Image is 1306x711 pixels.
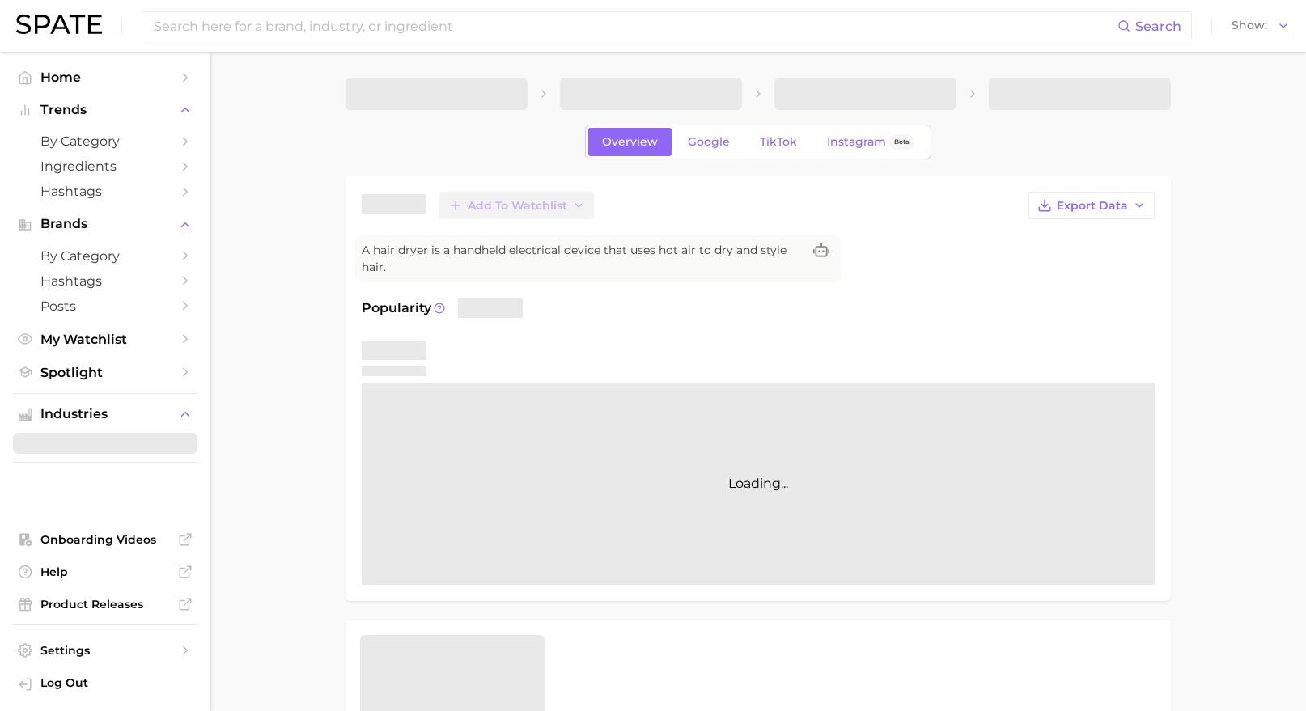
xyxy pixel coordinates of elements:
a: My Watchlist [13,327,197,352]
a: Settings [13,638,197,662]
a: TikTok [746,128,811,156]
a: Spotlight [13,360,197,385]
span: Search [1135,19,1181,34]
span: Settings [40,643,170,658]
span: Google [688,135,730,149]
a: Log out. Currently logged in with e-mail cassandra@mykitsch.com. [13,671,197,698]
span: Instagram [827,135,886,149]
div: Loading... [362,383,1155,585]
a: Overview [588,128,672,156]
span: Posts [40,298,170,314]
button: Industries [13,402,197,426]
img: SPATE [16,15,102,34]
a: Hashtags [13,269,197,294]
a: Home [13,65,197,90]
span: Home [40,70,170,85]
span: Industries [40,407,170,421]
button: Brands [13,212,197,236]
span: Help [40,565,170,579]
span: Ingredients [40,159,170,174]
a: Hashtags [13,179,197,204]
input: Search here for a brand, industry, or ingredient [152,12,1117,40]
button: Show [1228,15,1294,36]
span: Popularity [362,298,431,318]
span: Show [1232,21,1267,30]
span: Hashtags [40,184,170,199]
button: Trends [13,98,197,122]
span: Add to Watchlist [468,199,567,213]
a: by Category [13,129,197,154]
a: Posts [13,294,197,319]
a: Ingredients [13,154,197,179]
a: Google [674,128,744,156]
span: My Watchlist [40,332,170,347]
a: Product Releases [13,592,197,616]
button: Export Data [1028,192,1155,219]
span: A hair dryer is a handheld electrical device that uses hot air to dry and style hair. [362,242,802,276]
span: Overview [602,135,658,149]
span: Log Out [40,675,184,690]
button: Add to Watchlist [439,192,594,219]
span: Spotlight [40,365,170,380]
span: Brands [40,217,170,231]
span: Product Releases [40,597,170,612]
span: by Category [40,248,170,264]
a: InstagramBeta [813,128,928,156]
a: by Category [13,243,197,269]
span: Hashtags [40,273,170,289]
span: by Category [40,133,170,149]
span: Trends [40,103,170,117]
span: Beta [894,135,910,149]
a: Onboarding Videos [13,527,197,552]
span: Export Data [1057,199,1128,213]
a: Help [13,560,197,584]
span: Onboarding Videos [40,532,170,547]
span: TikTok [760,135,797,149]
